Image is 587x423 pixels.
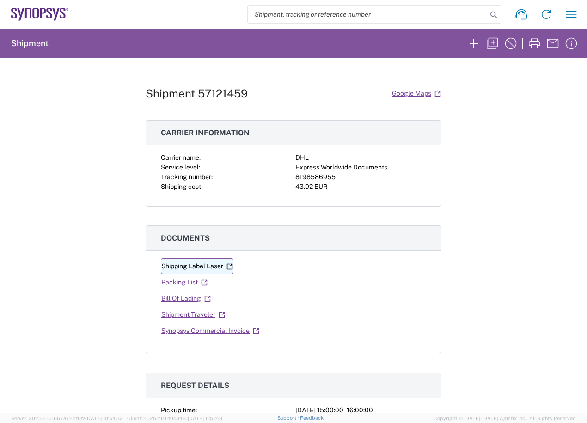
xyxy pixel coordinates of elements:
span: Pickup time: [161,406,197,414]
h1: Shipment 57121459 [146,87,248,100]
span: Tracking number: [161,173,213,181]
span: Client: 2025.21.0-f0c8481 [127,416,222,421]
a: Shipping Label Laser [161,258,233,274]
a: Bill Of Lading [161,290,211,307]
span: Copyright © [DATE]-[DATE] Agistix Inc., All Rights Reserved [434,414,576,423]
span: [DATE] 10:54:32 [86,416,123,421]
div: 8198586955 [295,172,426,182]
a: Google Maps [391,85,441,102]
div: [DATE] 15:00:00 - 16:00:00 [295,405,426,415]
span: Request details [161,381,229,390]
h2: Shipment [11,38,49,49]
a: Shipment Traveler [161,307,226,323]
span: Carrier information [161,128,250,137]
a: Support [277,415,300,421]
span: Carrier name: [161,154,201,161]
div: 43.92 EUR [295,182,426,192]
span: Server: 2025.21.0-667a72bf6fa [11,416,123,421]
span: [DATE] 11:51:43 [188,416,222,421]
div: DHL [295,153,426,163]
span: Service level: [161,163,200,171]
div: Express Worldwide Documents [295,163,426,172]
a: Feedback [300,415,324,421]
a: Packing List [161,274,208,290]
input: Shipment, tracking or reference number [248,6,487,23]
span: Shipping cost [161,183,201,190]
a: Synopsys Commercial Invoice [161,323,260,339]
span: Documents [161,234,210,242]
